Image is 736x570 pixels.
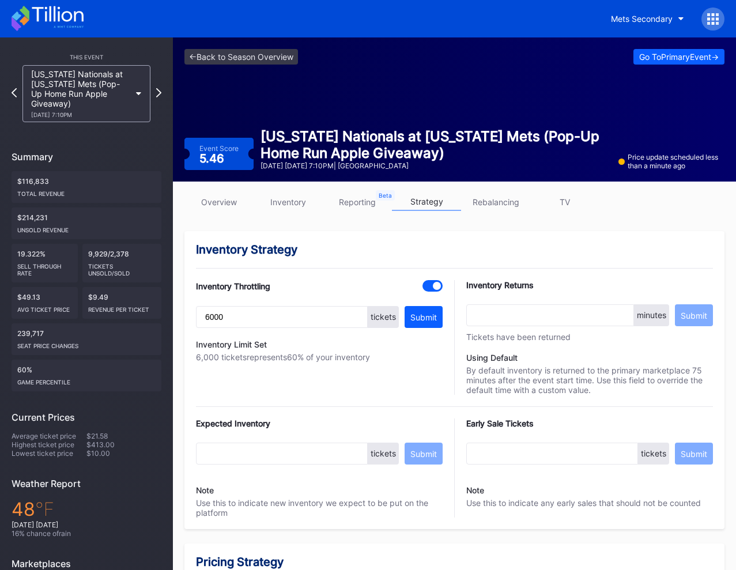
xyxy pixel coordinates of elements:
[12,520,161,529] div: [DATE] [DATE]
[196,555,713,569] div: Pricing Strategy
[31,111,130,118] div: [DATE] 7:10PM
[368,443,399,465] div: tickets
[323,193,392,211] a: reporting
[261,161,612,170] div: [DATE] [DATE] 7:10PM | [GEOGRAPHIC_DATA]
[634,304,669,326] div: minutes
[86,440,161,449] div: $413.00
[196,352,443,362] div: 6,000 tickets represents 60 % of your inventory
[675,443,713,465] button: Submit
[466,485,713,495] div: Note
[12,323,161,355] div: 239,717
[638,443,669,465] div: tickets
[12,287,78,319] div: $49.13
[12,449,86,458] div: Lowest ticket price
[17,374,156,386] div: Game percentile
[12,171,161,203] div: $116,833
[88,301,156,313] div: Revenue per ticket
[12,207,161,239] div: $214,231
[17,222,156,233] div: Unsold Revenue
[196,470,443,518] div: Use this to indicate new inventory we expect to be put on the platform
[254,193,323,211] a: inventory
[17,186,156,197] div: Total Revenue
[602,8,693,29] button: Mets Secondary
[12,529,161,538] div: 16 % chance of rain
[12,498,161,520] div: 48
[17,258,72,277] div: Sell Through Rate
[12,360,161,391] div: 60%
[12,244,78,282] div: 19.322%
[35,498,54,520] span: ℉
[184,49,298,65] a: <-Back to Season Overview
[675,304,713,326] button: Submit
[461,193,530,211] a: rebalancing
[261,128,612,161] div: [US_STATE] Nationals at [US_STATE] Mets (Pop-Up Home Run Apple Giveaway)
[639,52,719,62] div: Go To Primary Event ->
[12,412,161,423] div: Current Prices
[199,144,239,153] div: Event Score
[466,332,713,341] div: Tickets have been returned
[196,339,443,349] div: Inventory Limit Set
[392,193,461,211] a: strategy
[410,312,437,322] div: Submit
[88,258,156,277] div: Tickets Unsold/Sold
[196,281,270,291] div: Inventory Throttling
[530,193,599,211] a: TV
[12,478,161,489] div: Weather Report
[466,418,713,428] div: Early Sale Tickets
[196,485,443,495] div: Note
[17,338,156,349] div: seat price changes
[12,558,161,569] div: Marketplaces
[12,151,161,163] div: Summary
[196,243,713,256] div: Inventory Strategy
[17,301,72,313] div: Avg ticket price
[86,449,161,458] div: $10.00
[466,353,713,363] div: Using Default
[31,69,130,118] div: [US_STATE] Nationals at [US_STATE] Mets (Pop-Up Home Run Apple Giveaway)
[410,449,437,459] div: Submit
[466,470,713,508] div: Use this to indicate any early sales that should not be counted
[86,432,161,440] div: $21.58
[466,280,713,290] div: Inventory Returns
[405,306,443,328] button: Submit
[12,440,86,449] div: Highest ticket price
[368,306,399,328] div: tickets
[681,449,707,459] div: Submit
[681,311,707,320] div: Submit
[199,153,227,164] div: 5.46
[611,14,673,24] div: Mets Secondary
[12,432,86,440] div: Average ticket price
[82,244,162,282] div: 9,929/2,378
[184,193,254,211] a: overview
[618,153,724,170] div: Price update scheduled less than a minute ago
[633,49,724,65] button: Go ToPrimaryEvent->
[196,418,443,428] div: Expected Inventory
[82,287,162,319] div: $9.49
[405,443,443,465] button: Submit
[466,353,713,395] div: By default inventory is returned to the primary marketplace 75 minutes after the event start time...
[12,54,161,61] div: This Event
